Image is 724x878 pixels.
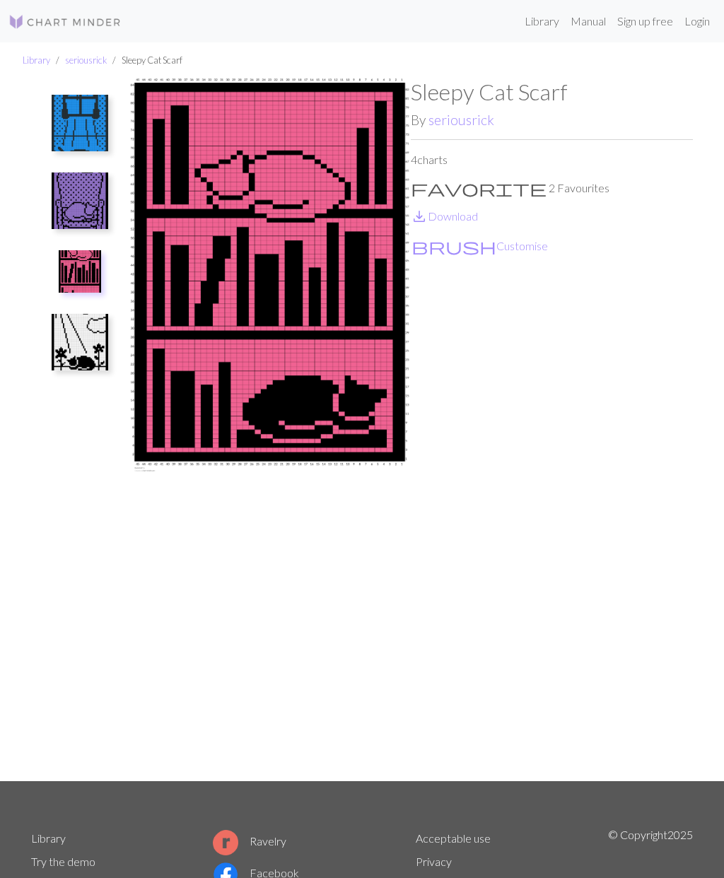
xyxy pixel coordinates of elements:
a: Try the demo [31,855,95,868]
span: save_alt [411,206,428,226]
a: seriousrick [65,54,107,66]
a: seriousrick [428,112,494,128]
i: Download [411,208,428,225]
img: Bookshelf [129,78,411,781]
p: 4 charts [411,151,693,168]
h1: Sleepy Cat Scarf [411,78,693,105]
a: Library [31,831,66,845]
a: Login [679,7,716,35]
img: Logo [8,13,122,30]
img: Outside Grass [52,314,108,370]
img: Ravelry logo [213,830,238,855]
a: Ravelry [213,834,286,848]
h2: By [411,112,693,128]
a: Library [23,54,50,66]
button: CustomiseCustomise [411,237,549,255]
a: DownloadDownload [411,209,478,223]
i: Favourite [411,180,547,197]
i: Customise [411,238,496,254]
img: Sunshine [52,95,108,151]
p: 2 Favourites [411,180,693,197]
a: Manual [565,7,612,35]
a: Library [519,7,565,35]
img: Bookshelf [59,250,101,293]
span: favorite [411,178,547,198]
a: Privacy [416,855,452,868]
li: Sleepy Cat Scarf [107,54,182,67]
a: Acceptable use [416,831,491,845]
a: Sign up free [612,7,679,35]
img: Chair [52,172,108,229]
span: brush [411,236,496,256]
